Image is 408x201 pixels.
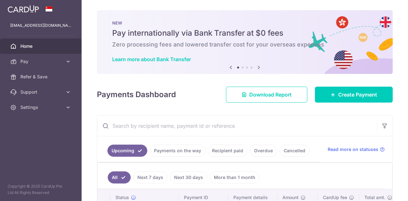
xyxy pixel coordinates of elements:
[20,89,62,95] span: Support
[115,194,129,201] span: Status
[97,116,377,136] input: Search by recipient name, payment id or reference
[338,91,377,98] span: Create Payment
[282,194,299,201] span: Amount
[107,145,147,157] a: Upcoming
[112,41,377,48] h6: Zero processing fees and lowered transfer cost for your overseas expenses
[112,20,377,25] p: NEW
[112,28,377,38] h5: Pay internationally via Bank Transfer at $0 fees
[97,10,393,74] img: Bank transfer banner
[20,74,62,80] span: Refer & Save
[20,43,62,49] span: Home
[150,145,205,157] a: Payments on the way
[10,22,71,29] p: [EMAIL_ADDRESS][DOMAIN_NAME]
[108,171,131,183] a: All
[249,91,292,98] span: Download Report
[280,145,310,157] a: Cancelled
[8,5,39,13] img: CardUp
[315,87,393,103] a: Create Payment
[208,145,247,157] a: Recipient paid
[170,171,207,183] a: Next 30 days
[323,194,347,201] span: CardUp fee
[20,104,62,111] span: Settings
[364,194,385,201] span: Total amt.
[210,171,259,183] a: More than 1 month
[97,89,176,100] h4: Payments Dashboard
[328,146,378,153] span: Read more on statuses
[20,58,62,65] span: Pay
[226,87,307,103] a: Download Report
[328,146,385,153] a: Read more on statuses
[133,171,167,183] a: Next 7 days
[250,145,277,157] a: Overdue
[112,56,191,62] a: Learn more about Bank Transfer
